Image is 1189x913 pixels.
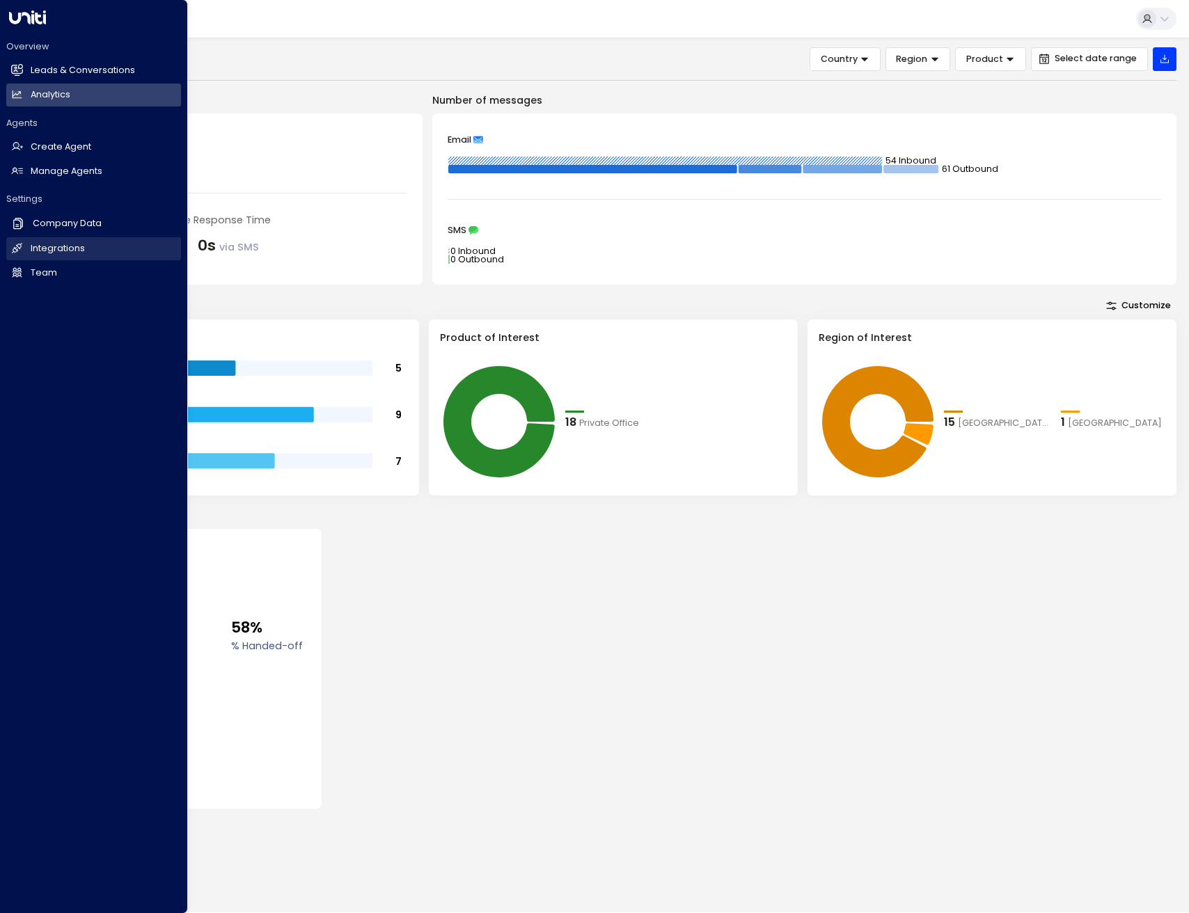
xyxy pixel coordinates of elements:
[6,84,181,106] a: Analytics
[565,414,670,431] div: 18Private Office
[942,163,998,175] tspan: 61 Outbound
[31,64,135,77] h2: Leads & Conversations
[31,165,102,178] h2: Manage Agents
[885,47,950,71] button: Region
[810,47,880,71] button: Country
[6,117,181,129] h2: Agents
[65,213,407,228] div: [PERSON_NAME] Average Response Time
[6,262,181,285] a: Team
[6,193,181,205] h2: Settings
[1061,414,1065,431] div: 1
[579,417,639,430] span: Private Office
[231,639,303,654] label: % Handed-off
[1061,414,1165,431] div: 1Cambridge
[6,40,181,53] h2: Overview
[1031,47,1148,71] button: Select date range
[896,53,927,65] span: Region
[219,240,259,254] span: via SMS
[31,88,70,102] h2: Analytics
[1068,417,1162,430] span: Cambridge
[821,53,858,65] span: Country
[395,362,402,376] tspan: 5
[440,331,786,346] h3: Product of Interest
[231,617,303,639] span: 58%
[61,331,407,346] h3: Range of Team Size
[450,246,496,257] tspan: 0 Inbound
[1101,297,1176,315] button: Customize
[31,242,85,255] h2: Integrations
[6,160,181,183] a: Manage Agents
[6,136,181,159] a: Create Agent
[6,59,181,82] a: Leads & Conversations
[432,93,1176,109] p: Number of messages
[6,212,181,235] a: Company Data
[955,47,1025,71] button: Product
[958,417,1048,430] span: London
[448,225,1162,235] div: SMS
[6,237,181,260] a: Integrations
[50,93,423,109] p: Engagement Metrics
[395,408,402,422] tspan: 9
[33,217,102,230] h2: Company Data
[944,414,955,431] div: 15
[50,508,1176,523] p: Conversion Metrics
[565,414,576,431] div: 18
[448,135,471,145] span: Email
[966,53,1003,65] span: Product
[31,267,57,280] h2: Team
[944,414,1048,431] div: 15London
[1055,54,1137,63] span: Select date range
[885,154,936,166] tspan: 54 Inbound
[65,129,407,144] div: Number of Inquiries
[395,454,402,468] tspan: 7
[450,254,504,266] tspan: 0 Outbound
[819,331,1165,346] h3: Region of Interest
[198,235,259,257] div: 0s
[31,141,91,154] h2: Create Agent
